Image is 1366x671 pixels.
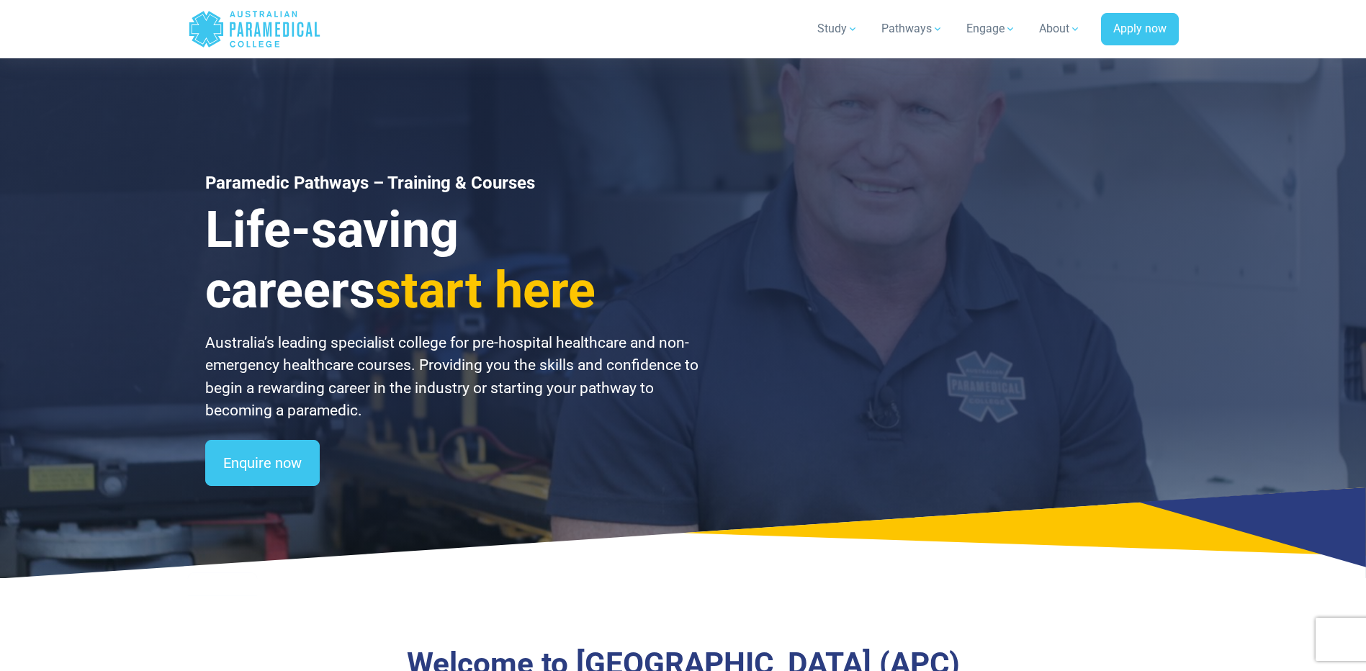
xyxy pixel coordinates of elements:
a: Australian Paramedical College [188,6,321,53]
a: Enquire now [205,440,320,486]
span: start here [375,261,596,320]
a: Pathways [873,9,952,49]
a: About [1030,9,1089,49]
a: Engage [958,9,1025,49]
a: Study [809,9,867,49]
h3: Life-saving careers [205,199,701,320]
p: Australia’s leading specialist college for pre-hospital healthcare and non-emergency healthcare c... [205,332,701,423]
a: Apply now [1101,13,1179,46]
h1: Paramedic Pathways – Training & Courses [205,173,701,194]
